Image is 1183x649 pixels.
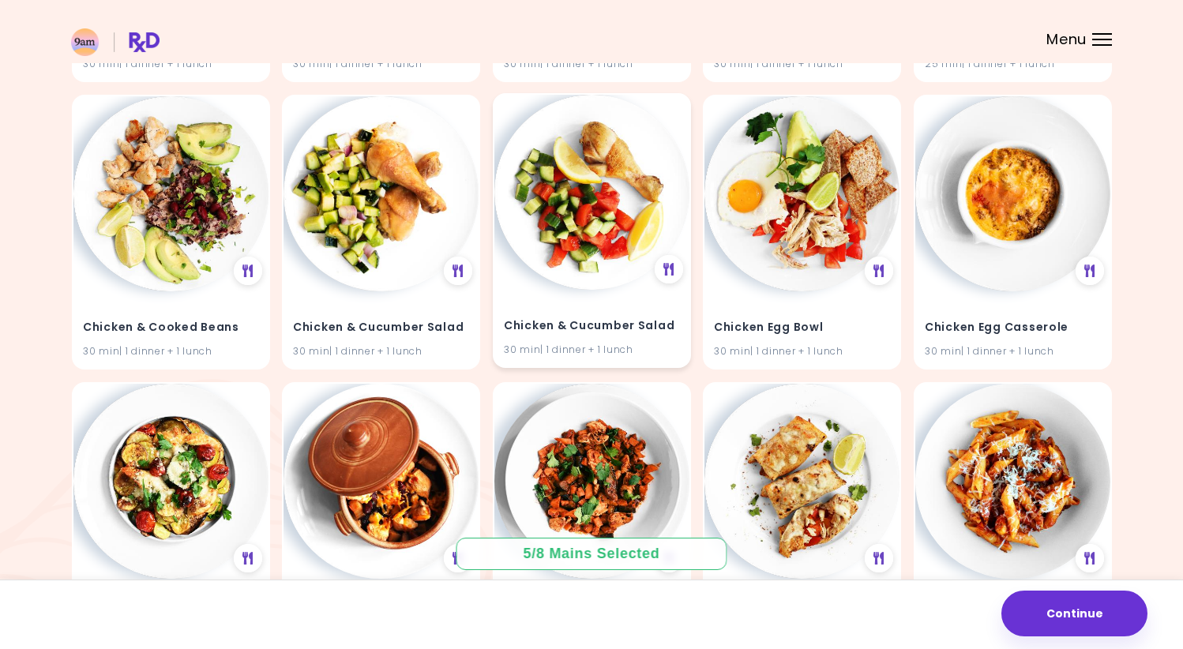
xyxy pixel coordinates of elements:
div: See Meal Plan [1075,257,1103,285]
div: See Meal Plan [654,255,682,283]
h4: Chicken & Cucumber Salad [504,313,680,339]
div: 25 min | 1 dinner + 1 lunch [925,56,1101,71]
div: 30 min | 1 dinner + 1 lunch [714,343,890,358]
img: RxDiet [71,28,160,56]
h4: Chicken Egg Bowl [714,315,890,340]
div: See Meal Plan [865,544,893,572]
span: Menu [1046,32,1087,47]
div: See Meal Plan [865,257,893,285]
h4: Chicken & Cooked Beans [83,315,259,340]
div: See Meal Plan [444,544,472,572]
h4: Chicken Egg Casserole [925,315,1101,340]
div: See Meal Plan [1075,544,1103,572]
button: Continue [1001,591,1147,636]
div: 30 min | 1 dinner + 1 lunch [714,56,890,71]
div: 30 min | 1 dinner + 1 lunch [504,56,680,71]
div: 30 min | 1 dinner + 1 lunch [83,343,259,358]
div: See Meal Plan [233,544,261,572]
div: 30 min | 1 dinner + 1 lunch [293,56,469,71]
div: 30 min | 1 dinner + 1 lunch [83,56,259,71]
h4: Chicken & Cucumber Salad [293,315,469,340]
div: See Meal Plan [233,257,261,285]
div: 30 min | 1 dinner + 1 lunch [504,342,680,357]
div: See Meal Plan [444,257,472,285]
div: 30 min | 1 dinner + 1 lunch [293,343,469,358]
div: 30 min | 1 dinner + 1 lunch [925,343,1101,358]
div: 5 / 8 Mains Selected [512,544,671,564]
